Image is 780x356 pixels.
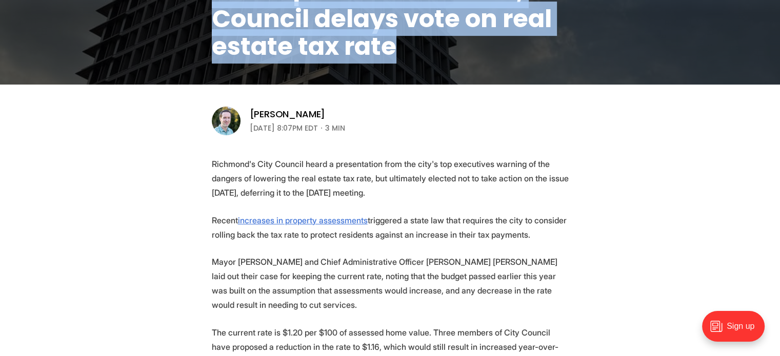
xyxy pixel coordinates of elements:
p: Richmond's City Council heard a presentation from the city's top executives warning of the danger... [212,157,569,200]
img: Michael Phillips [212,107,241,135]
iframe: portal-trigger [693,306,780,356]
time: [DATE] 8:07PM EDT [250,122,318,134]
a: increases in property assessments [238,215,368,225]
p: Recent triggered a state law that requires the city to consider rolling back the tax rate to prot... [212,213,569,242]
span: 3 min [325,122,345,134]
a: [PERSON_NAME] [250,108,326,120]
p: Mayor [PERSON_NAME] and Chief Administrative Officer [PERSON_NAME] [PERSON_NAME] laid out their c... [212,255,569,312]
